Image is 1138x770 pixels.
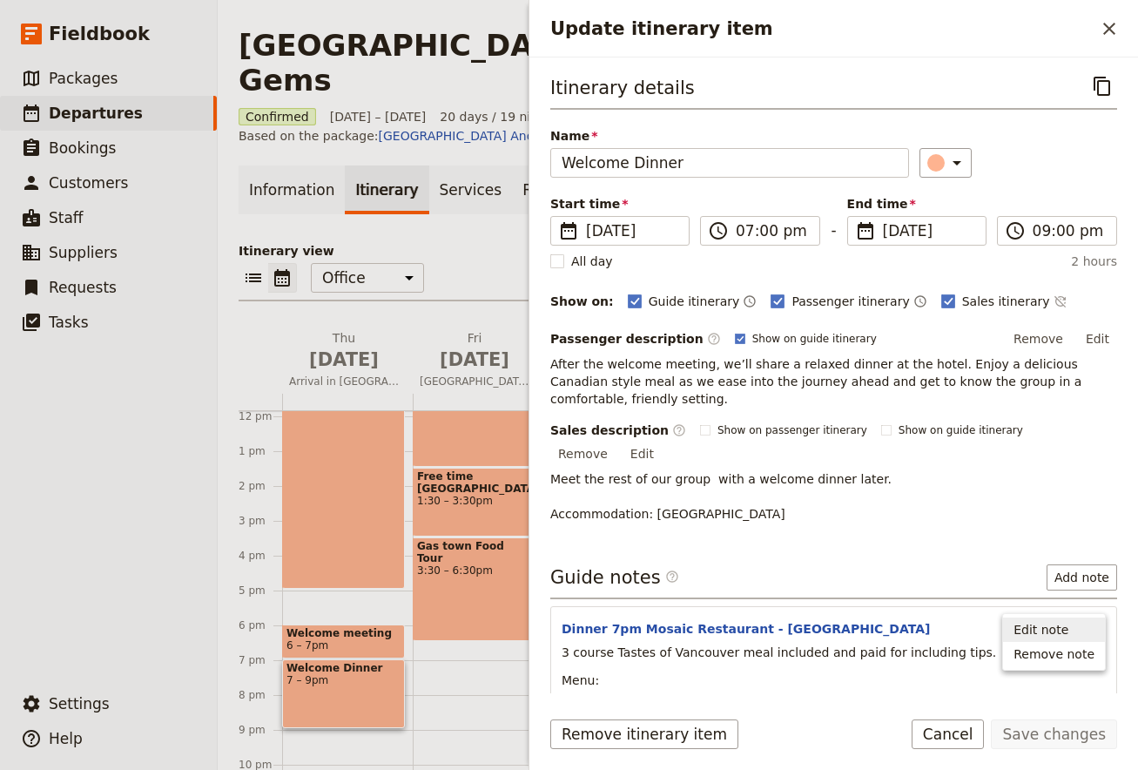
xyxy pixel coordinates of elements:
span: Fieldbook [49,21,150,47]
span: Start time [550,195,690,213]
div: Show on: [550,293,614,310]
span: Tasks [49,314,89,331]
span: Arrival in [GEOGRAPHIC_DATA], [GEOGRAPHIC_DATA] [282,375,406,388]
span: ​ [558,220,579,241]
span: [DATE] [883,220,975,241]
p: Meet the rest of our group with a welcome dinner later. Accommodation: [GEOGRAPHIC_DATA] [550,470,1117,523]
button: Time not shown on sales itinerary [1054,291,1067,312]
span: Menu: [562,673,599,687]
span: ​ [707,332,721,346]
div: 12 pm [239,409,282,423]
input: Name [550,148,909,178]
h3: Itinerary details [550,75,695,101]
span: Help [49,730,83,747]
span: 3 course Tastes of Vancouver meal included and paid for including tips. [562,645,996,659]
span: Gas town Food Tour [417,540,531,564]
a: Services [429,165,513,214]
h2: Thu [289,329,399,373]
span: Show on passenger itinerary [717,423,867,437]
div: Free time [GEOGRAPHIC_DATA]1:30 – 3:30pm [413,468,535,537]
div: Arrival in [GEOGRAPHIC_DATA], [GEOGRAPHIC_DATA]7am – 5pm [282,241,405,589]
h2: Update itinerary item [550,16,1094,42]
div: 3 pm [239,514,282,528]
button: Save changes [991,719,1117,749]
button: Remove note [1003,642,1105,666]
span: ​ [1005,220,1026,241]
span: Edit note [1013,621,1068,638]
div: 2 pm [239,479,282,493]
span: Packages [49,70,118,87]
span: 6 – 7pm [286,639,328,652]
span: Guide itinerary [649,293,740,310]
button: Add before day 2 [405,329,422,394]
h1: [GEOGRAPHIC_DATA] And [US_STATE] Hidden Gems [239,28,1077,98]
span: Welcome Dinner [286,662,401,674]
span: All day [571,253,613,270]
button: Calendar view [268,263,297,293]
span: Bookings [49,139,116,157]
span: Free time [GEOGRAPHIC_DATA] [417,470,531,495]
div: Welcome meeting6 – 7pm [282,625,405,659]
div: 1 pm [239,444,282,458]
span: Settings [49,695,110,713]
span: Suppliers [49,244,118,261]
span: - [831,220,836,246]
button: Edit [1078,326,1117,352]
div: Welcome Dinner7 – 9pm [282,659,405,728]
input: ​ [736,220,809,241]
button: List view [239,263,268,293]
button: Edit note [1003,618,1105,642]
button: Add note [1047,564,1117,591]
span: Customers [49,174,128,192]
button: ​ [919,148,972,178]
button: Fri [DATE][GEOGRAPHIC_DATA] highlights, Gastown foodtour [413,329,543,394]
span: [DATE] [586,220,678,241]
span: Staff [49,209,84,226]
span: ​ [665,570,679,591]
a: [GEOGRAPHIC_DATA] And [US_STATE] 20 Days [379,129,661,143]
div: 7 pm [239,653,282,667]
span: [DATE] [420,347,529,373]
span: Based on the package: [239,127,661,145]
button: Dinner 7pm Mosaic Restaurant - [GEOGRAPHIC_DATA] [562,620,930,638]
span: 3:30 – 6:30pm [417,564,531,577]
span: 20 days / 19 nights [440,108,557,125]
div: 8 pm [239,688,282,702]
span: ​ [672,423,686,437]
span: Show on guide itinerary [899,423,1023,437]
span: End time [847,195,986,213]
h2: Fri [420,329,529,373]
p: Itinerary view [239,242,1117,260]
span: [DATE] [289,347,399,373]
span: Confirmed [239,108,316,125]
span: ​ [665,570,679,584]
h3: Guide notes [550,564,679,591]
button: Add before day 1 [274,333,292,350]
span: Name [550,127,909,145]
button: Edit [623,441,662,467]
button: Thu [DATE]Arrival in [GEOGRAPHIC_DATA], [GEOGRAPHIC_DATA] [282,329,413,394]
div: 6 pm [239,618,282,632]
button: Time shown on passenger itinerary [913,291,927,312]
span: Show on guide itinerary [752,332,877,346]
a: Requests [512,165,601,214]
button: Remove [550,441,616,467]
span: ​ [855,220,876,241]
div: ​ [929,152,967,173]
span: Welcome meeting [286,627,401,639]
span: 7 – 9pm [286,674,401,686]
a: Information [239,165,345,214]
button: Close drawer [1094,14,1124,44]
button: Remove [1006,326,1071,352]
div: 5 pm [239,584,282,598]
label: Passenger description [550,330,721,348]
span: 1:30 – 3:30pm [417,495,531,507]
button: Copy itinerary item [1087,71,1117,101]
span: Passenger itinerary [791,293,909,310]
p: After the welcome meeting, we’ll share a relaxed dinner at the hotel. Enjoy a delicious Canadian ... [550,355,1117,408]
button: Add before day 1 [274,357,292,375]
div: 4 pm [239,549,282,563]
div: 9 pm [239,723,282,737]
